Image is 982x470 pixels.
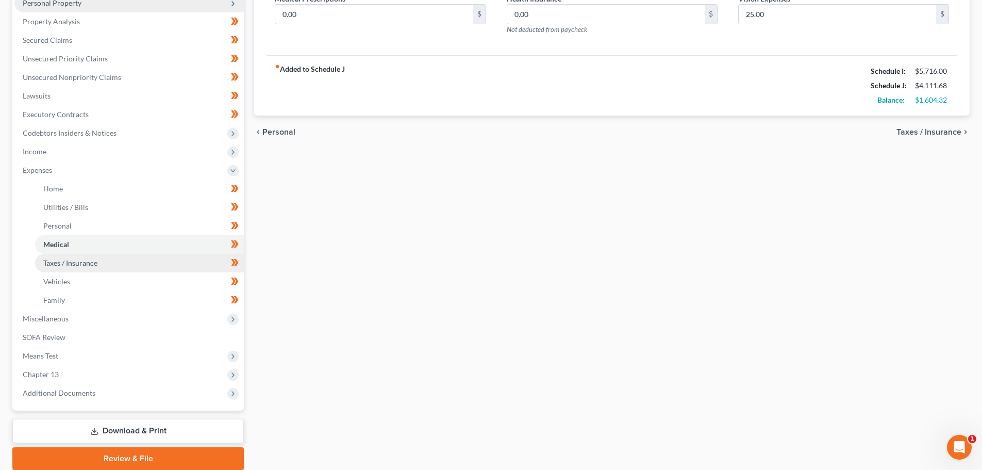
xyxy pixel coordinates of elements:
[35,180,244,198] a: Home
[23,333,65,342] span: SOFA Review
[12,419,244,443] a: Download & Print
[262,128,295,136] span: Personal
[14,105,244,124] a: Executory Contracts
[43,184,63,193] span: Home
[23,388,95,397] span: Additional Documents
[23,36,72,44] span: Secured Claims
[968,435,976,443] span: 1
[507,5,705,24] input: --
[961,128,970,136] i: chevron_right
[23,314,69,323] span: Miscellaneous
[23,91,51,100] span: Lawsuits
[915,95,949,105] div: $1,604.32
[877,95,905,104] strong: Balance:
[915,66,949,76] div: $5,716.00
[35,235,244,254] a: Medical
[43,221,72,230] span: Personal
[23,110,89,119] span: Executory Contracts
[275,5,473,24] input: --
[35,291,244,310] a: Family
[896,128,970,136] button: Taxes / Insurance chevron_right
[896,128,961,136] span: Taxes / Insurance
[275,64,345,107] strong: Added to Schedule J
[43,296,65,304] span: Family
[23,17,80,26] span: Property Analysis
[14,12,244,31] a: Property Analysis
[23,54,108,63] span: Unsecured Priority Claims
[35,217,244,235] a: Personal
[35,198,244,217] a: Utilities / Bills
[23,128,116,137] span: Codebtors Insiders & Notices
[43,277,70,286] span: Vehicles
[14,31,244,50] a: Secured Claims
[23,73,121,82] span: Unsecured Nonpriority Claims
[739,5,936,24] input: --
[12,447,244,470] a: Review & File
[23,351,58,360] span: Means Test
[43,203,88,212] span: Utilities / Bills
[14,87,244,105] a: Lawsuits
[14,68,244,87] a: Unsecured Nonpriority Claims
[705,5,717,24] div: $
[254,128,262,136] i: chevron_left
[507,25,587,34] span: Not deducted from paycheck
[254,128,295,136] button: chevron_left Personal
[35,272,244,291] a: Vehicles
[43,240,69,249] span: Medical
[14,328,244,347] a: SOFA Review
[871,81,907,90] strong: Schedule J:
[14,50,244,68] a: Unsecured Priority Claims
[23,147,46,156] span: Income
[936,5,948,24] div: $
[275,64,280,69] i: fiber_manual_record
[23,370,59,379] span: Chapter 13
[473,5,486,24] div: $
[35,254,244,272] a: Taxes / Insurance
[915,80,949,91] div: $4,111.68
[23,166,52,174] span: Expenses
[43,258,97,267] span: Taxes / Insurance
[871,67,906,75] strong: Schedule I:
[947,435,972,460] iframe: Intercom live chat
